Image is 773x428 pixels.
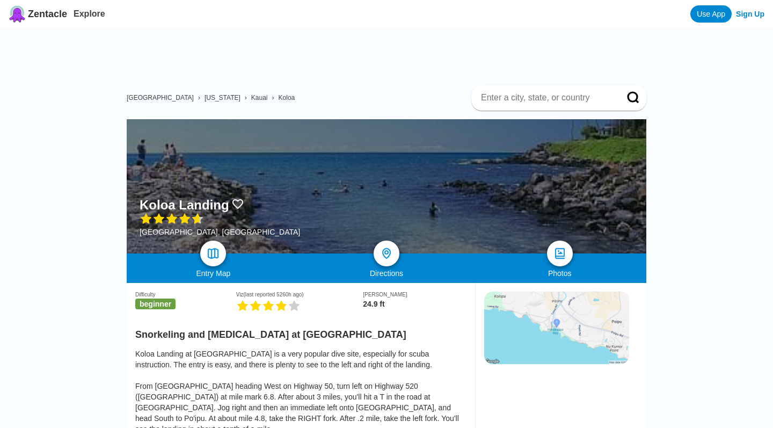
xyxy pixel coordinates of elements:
a: Koloa [279,94,295,101]
a: Explore [74,9,105,18]
div: Photos [473,269,646,278]
a: photos [547,241,573,266]
span: › [245,94,247,101]
a: Kauai [251,94,268,101]
img: static [484,292,629,364]
img: directions [380,247,393,260]
a: [US_STATE] [205,94,240,101]
input: Enter a city, state, or country [480,92,612,103]
h2: Snorkeling and [MEDICAL_DATA] at [GEOGRAPHIC_DATA] [135,323,466,340]
div: Difficulty [135,292,236,298]
a: map [200,241,226,266]
a: Use App [690,5,732,23]
span: Zentacle [28,9,67,20]
span: › [272,94,274,101]
a: Sign Up [736,10,764,18]
div: Entry Map [127,269,300,278]
span: beginner [135,299,176,309]
div: 24.9 ft [363,300,466,308]
img: map [207,247,220,260]
img: photos [553,247,566,260]
img: Zentacle logo [9,5,26,23]
a: directions [374,241,399,266]
a: Zentacle logoZentacle [9,5,67,23]
div: [PERSON_NAME] [363,292,466,298]
h1: Koloa Landing [140,198,229,213]
div: Viz (last reported 5260h ago) [236,292,363,298]
div: [GEOGRAPHIC_DATA], [GEOGRAPHIC_DATA] [140,228,300,236]
a: [GEOGRAPHIC_DATA] [127,94,194,101]
span: › [198,94,200,101]
div: Directions [300,269,473,278]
